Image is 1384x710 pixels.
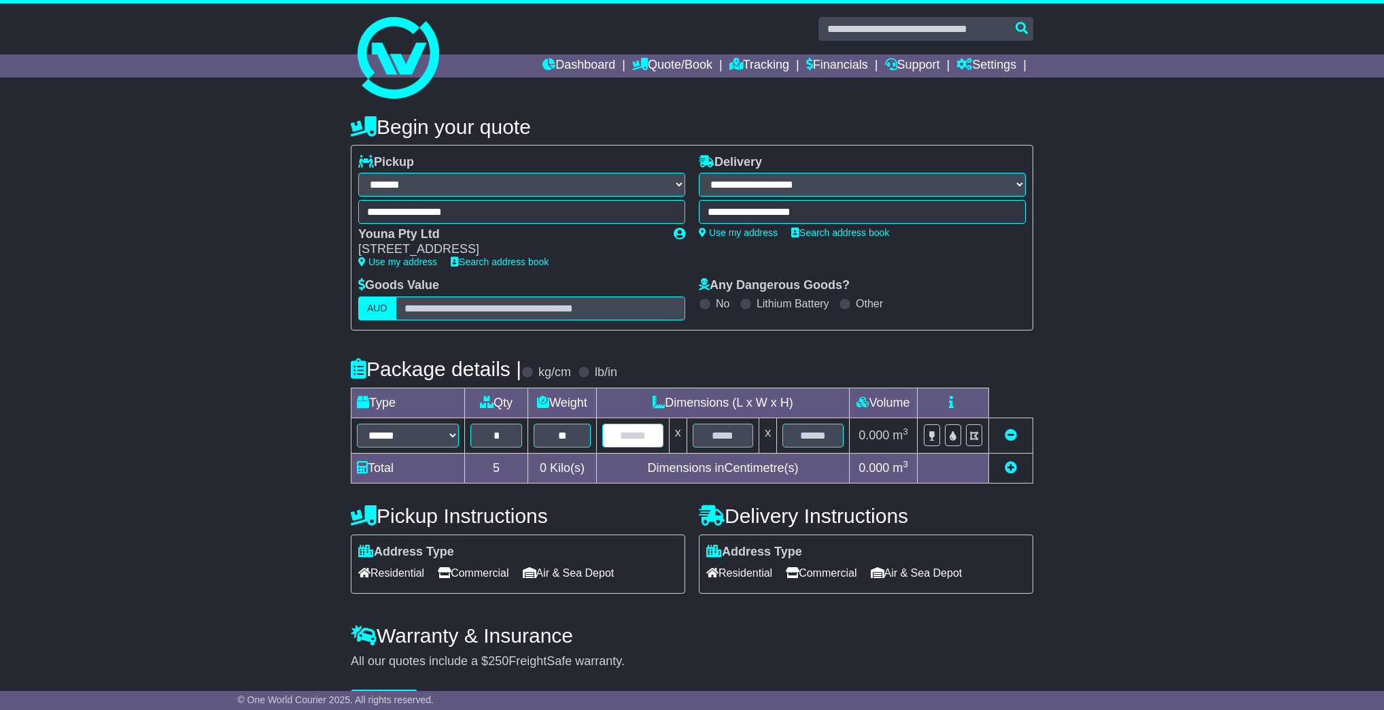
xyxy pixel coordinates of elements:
[351,388,465,418] td: Type
[351,453,465,483] td: Total
[893,461,908,475] span: m
[956,54,1016,78] a: Settings
[523,562,615,584] span: Air & Sea Depot
[358,562,424,584] span: Residential
[465,388,528,418] td: Qty
[632,54,712,78] a: Quote/Book
[358,256,437,267] a: Use my address
[699,155,762,170] label: Delivery
[706,562,772,584] span: Residential
[859,428,889,442] span: 0.000
[806,54,868,78] a: Financials
[351,624,1033,647] h4: Warranty & Insurance
[757,297,829,310] label: Lithium Battery
[596,388,849,418] td: Dimensions (L x W x H)
[729,54,789,78] a: Tracking
[358,155,414,170] label: Pickup
[856,297,883,310] label: Other
[542,54,615,78] a: Dashboard
[351,654,1033,669] div: All our quotes include a $ FreightSafe warranty.
[528,453,597,483] td: Kilo(s)
[358,227,660,242] div: Youna Pty Ltd
[465,453,528,483] td: 5
[859,461,889,475] span: 0.000
[791,227,889,238] a: Search address book
[488,654,508,668] span: 250
[759,418,777,453] td: x
[595,365,617,380] label: lb/in
[596,453,849,483] td: Dimensions in Centimetre(s)
[1005,428,1017,442] a: Remove this item
[893,428,908,442] span: m
[716,297,729,310] label: No
[237,694,434,705] span: © One World Courier 2025. All rights reserved.
[669,418,687,453] td: x
[871,562,963,584] span: Air & Sea Depot
[885,54,940,78] a: Support
[538,365,571,380] label: kg/cm
[351,116,1033,138] h4: Begin your quote
[699,227,778,238] a: Use my address
[706,545,802,560] label: Address Type
[358,242,660,257] div: [STREET_ADDRESS]
[438,562,508,584] span: Commercial
[699,505,1033,527] h4: Delivery Instructions
[351,358,521,380] h4: Package details |
[351,505,685,527] h4: Pickup Instructions
[1005,461,1017,475] a: Add new item
[849,388,917,418] td: Volume
[699,278,850,293] label: Any Dangerous Goods?
[540,461,547,475] span: 0
[528,388,597,418] td: Weight
[358,297,396,320] label: AUD
[903,459,908,469] sup: 3
[358,545,454,560] label: Address Type
[451,256,549,267] a: Search address book
[903,426,908,437] sup: 3
[786,562,857,584] span: Commercial
[358,278,439,293] label: Goods Value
